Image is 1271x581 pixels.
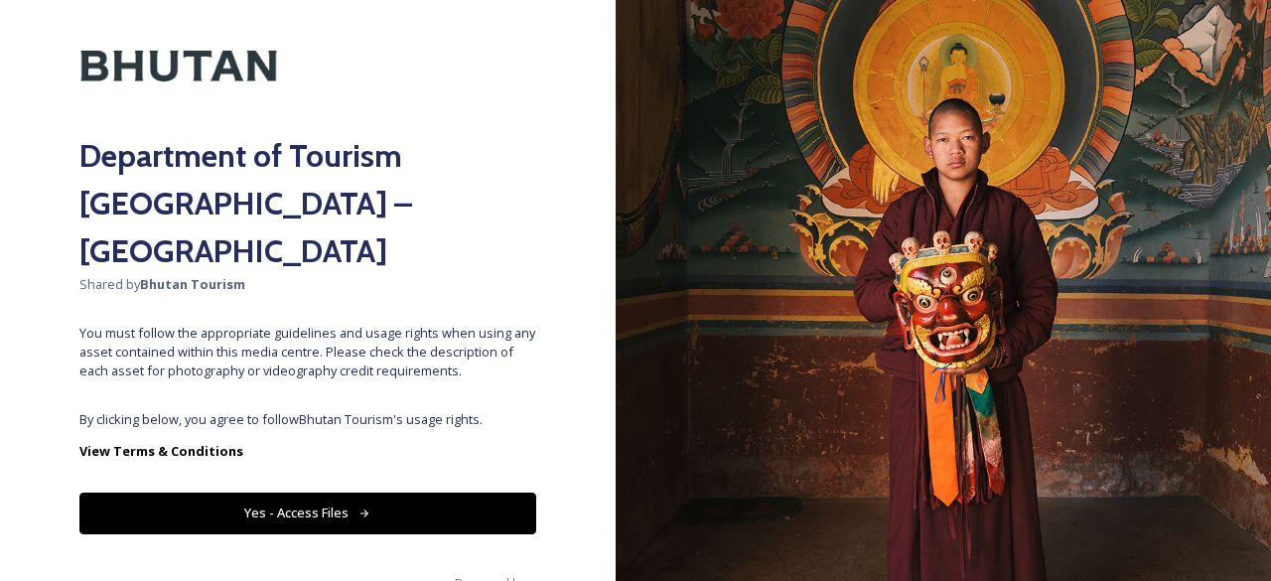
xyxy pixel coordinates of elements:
a: View Terms & Conditions [79,439,536,463]
img: Kingdom-of-Bhutan-Logo.png [79,10,278,122]
strong: View Terms & Conditions [79,442,243,460]
span: Shared by [79,275,536,294]
strong: Bhutan Tourism [140,275,245,293]
span: You must follow the appropriate guidelines and usage rights when using any asset contained within... [79,324,536,381]
h2: Department of Tourism [GEOGRAPHIC_DATA] – [GEOGRAPHIC_DATA] [79,132,536,275]
span: By clicking below, you agree to follow Bhutan Tourism 's usage rights. [79,410,536,429]
button: Yes - Access Files [79,493,536,533]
